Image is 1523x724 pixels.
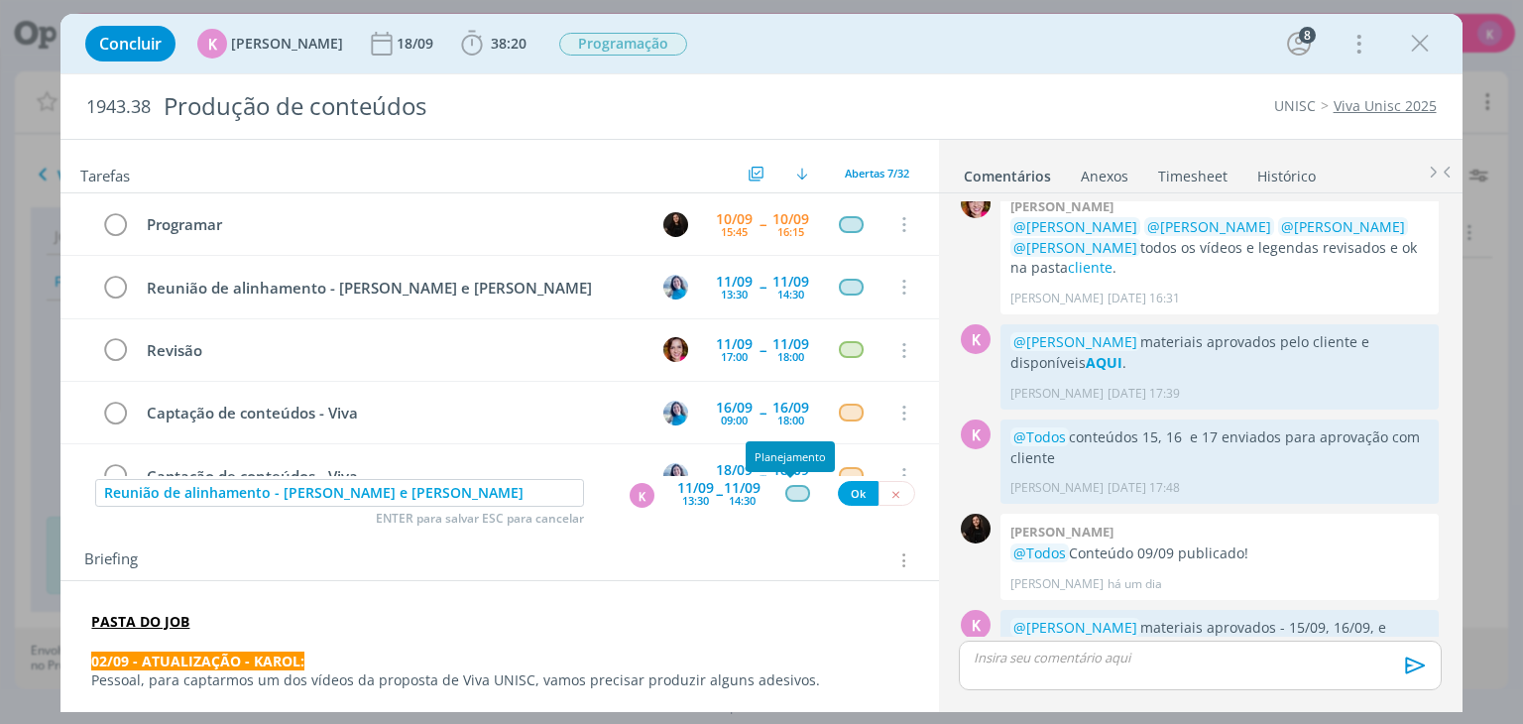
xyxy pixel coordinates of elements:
span: @[PERSON_NAME] [1147,217,1271,236]
a: Histórico [1256,158,1317,186]
div: 15:45 [721,226,748,237]
a: Comentários [963,158,1052,186]
button: Ok [838,481,879,506]
span: [DATE] 17:48 [1108,479,1180,497]
div: K [961,610,991,640]
span: -- [760,217,765,231]
span: @[PERSON_NAME] [1013,238,1137,257]
span: @[PERSON_NAME] [1013,332,1137,351]
a: Viva Unisc 2025 [1334,96,1437,115]
div: 18:00 [777,415,804,425]
div: 18:00 [777,351,804,362]
p: Pessoal, para captarmos um dos vídeos da proposta de Viva UNISC, vamos precisar produzir alguns a... [91,670,907,690]
div: 18/09 [397,37,437,51]
a: AQUI [1086,353,1122,372]
div: 13:30 [682,495,709,506]
span: Tarefas [80,162,130,185]
div: K [630,483,654,508]
div: 11/09 [772,337,809,351]
img: B [663,337,688,362]
div: Captação de conteúdos - Viva [138,401,644,425]
p: todos os vídeos e legendas revisados e ok na pasta . [1010,217,1429,278]
b: [PERSON_NAME] [1010,197,1113,215]
div: 14:30 [729,495,756,506]
strong: 02/09 - ATUALIZAÇÃO - KAROL: [91,652,304,670]
span: -- [716,484,722,503]
span: Programação [559,33,687,56]
div: 11/09 [716,337,753,351]
p: materiais aprovados pelo cliente e disponíveis . [1010,332,1429,373]
span: [PERSON_NAME] [231,37,343,51]
p: [PERSON_NAME] [1010,479,1104,497]
div: Anexos [1081,167,1128,186]
img: arrow-down.svg [796,168,808,180]
span: [DATE] 17:39 [1108,385,1180,403]
span: @[PERSON_NAME] [1281,217,1405,236]
button: E [661,398,691,427]
div: 14:30 [777,289,804,300]
div: Planejamento [746,441,835,472]
p: materiais aprovados - 15/09, 16/09, e 17/09. [1010,618,1429,659]
button: E [661,460,691,490]
div: 11/09 [716,275,753,289]
div: Programar [138,212,644,237]
div: 11/09 [677,481,714,495]
a: UNISC [1274,96,1316,115]
div: 10/09 [772,212,809,226]
div: 16:15 [777,226,804,237]
span: @Todos [1013,427,1066,446]
button: Programação [558,32,688,57]
img: B [961,188,991,218]
span: há um dia [1108,575,1162,593]
a: Timesheet [1157,158,1229,186]
div: 17:00 [721,351,748,362]
span: -- [760,280,765,294]
p: [PERSON_NAME] [1010,385,1104,403]
button: B [661,335,691,365]
div: 10/09 [716,212,753,226]
button: S [661,209,691,239]
p: Conteúdo 09/09 publicado! [1010,543,1429,563]
div: 8 [1299,27,1316,44]
div: K [197,29,227,59]
a: PASTA DO JOB [91,612,189,631]
span: Abertas 7/32 [845,166,909,181]
div: 13:30 [721,289,748,300]
button: 38:20 [456,28,531,60]
span: 1943.38 [86,96,151,118]
span: 38:20 [491,34,527,53]
p: conteúdos 15, 16 e 17 enviados para aprovação com cliente [1010,427,1429,468]
p: [PERSON_NAME] [1010,290,1104,307]
p: [PERSON_NAME] [1010,575,1104,593]
div: Produção de conteúdos [155,82,866,131]
a: cliente [1068,258,1113,277]
button: K [629,482,655,509]
button: Concluir [85,26,176,61]
span: -- [760,343,765,357]
button: K[PERSON_NAME] [197,29,343,59]
div: Revisão [138,338,644,363]
img: S [961,514,991,543]
span: Concluir [99,36,162,52]
div: Reunião de alinhamento - [PERSON_NAME] e [PERSON_NAME] [138,276,644,301]
button: 8 [1283,28,1315,60]
span: [DATE] 16:31 [1108,290,1180,307]
div: 09:00 [721,415,748,425]
img: E [663,275,688,300]
img: S [663,212,688,237]
span: @[PERSON_NAME] [1013,618,1137,637]
div: 16/09 [716,401,753,415]
span: @Todos [1013,543,1066,562]
div: 18/09 [716,463,753,477]
span: Briefing [84,547,138,573]
img: E [663,463,688,488]
div: K [961,324,991,354]
span: ENTER para salvar ESC para cancelar [376,511,584,527]
span: @[PERSON_NAME] [1013,217,1137,236]
button: E [661,272,691,302]
div: Captação de conteúdos - Viva [138,464,644,489]
span: -- [760,406,765,420]
div: 16/09 [772,401,809,415]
